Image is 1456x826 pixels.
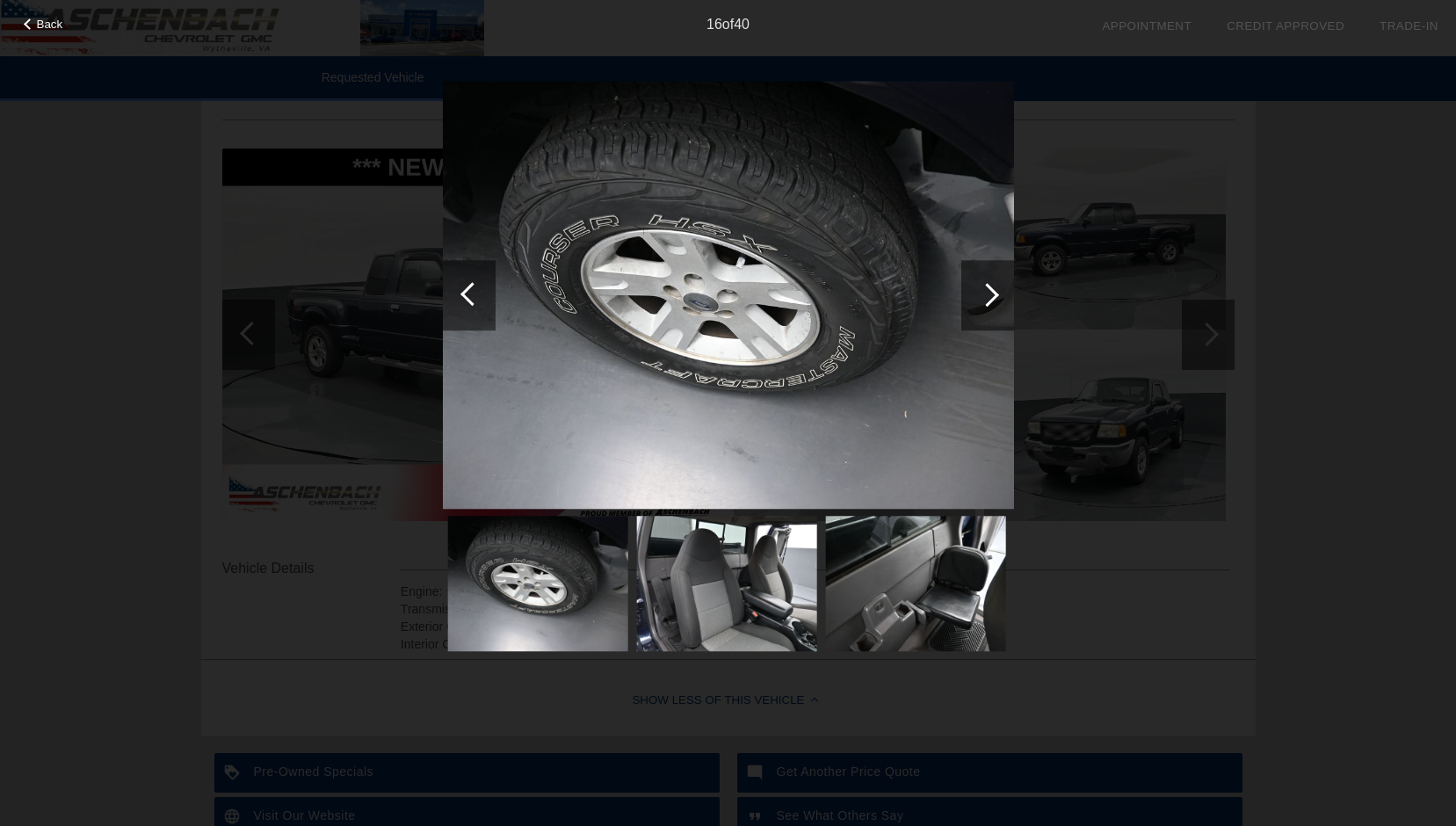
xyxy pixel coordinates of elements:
[636,516,816,651] img: a65800fd-34df-429b-a236-ba506fcfc15e.jpg
[1227,19,1344,33] a: Credit Approved
[825,516,1005,651] img: f64d78d7-bc2a-4b32-b781-1358e379eadb.jpg
[1380,19,1438,33] a: Trade-In
[443,81,1014,509] img: 70fa3819-bed1-40bb-b8ff-34f5ece6da7e.jpg
[734,17,750,32] span: 40
[706,17,722,32] span: 16
[1102,19,1192,33] a: Appointment
[37,18,63,31] span: Back
[447,516,627,651] img: 70fa3819-bed1-40bb-b8ff-34f5ece6da7e.jpg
